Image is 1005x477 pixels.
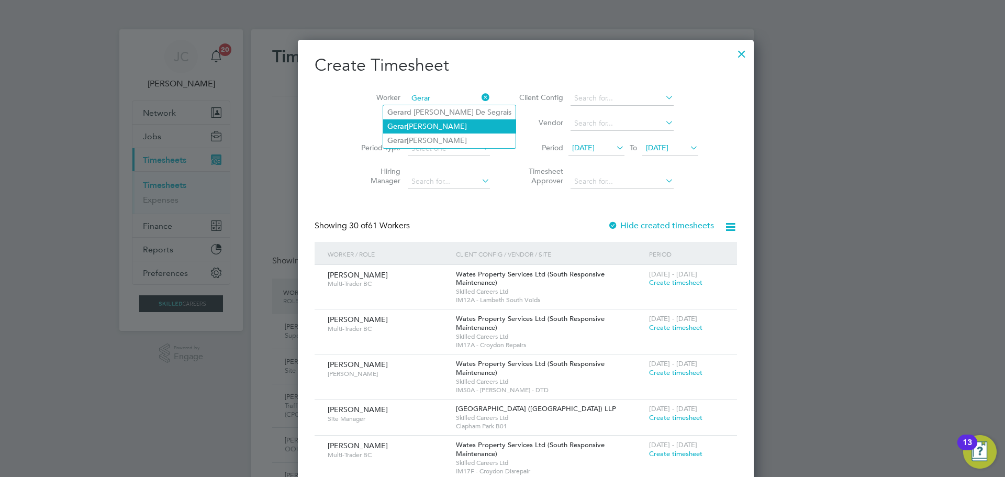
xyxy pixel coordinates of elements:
label: Period Type [353,143,400,152]
label: Worker [353,93,400,102]
span: Site Manager [328,415,448,423]
span: [PERSON_NAME] [328,270,388,280]
span: Skilled Careers Ltd [456,332,643,341]
span: IM17A - Croydon Repairs [456,341,643,349]
li: [PERSON_NAME] [383,134,516,148]
span: Skilled Careers Ltd [456,459,643,467]
span: Create timesheet [649,323,702,332]
span: [DATE] - [DATE] [649,359,697,368]
span: [PERSON_NAME] [328,360,388,369]
span: [DATE] [646,143,668,152]
span: Create timesheet [649,413,702,422]
span: Multi-Trader BC [328,325,448,333]
span: Multi-Trader BC [328,451,448,459]
span: IM12A - Lambeth South Voids [456,296,643,304]
span: [PERSON_NAME] [328,370,448,378]
span: Create timesheet [649,368,702,377]
span: [DATE] - [DATE] [649,404,697,413]
span: Wates Property Services Ltd (South Responsive Maintenance) [456,270,605,287]
span: To [627,141,640,154]
li: d [PERSON_NAME] De Segrais [383,105,516,119]
button: Open Resource Center, 13 new notifications [963,435,997,469]
div: Showing [315,220,412,231]
label: Site [353,118,400,127]
span: Multi-Trader BC [328,280,448,288]
span: Wates Property Services Ltd (South Responsive Maintenance) [456,314,605,332]
div: Client Config / Vendor / Site [453,242,646,266]
span: [GEOGRAPHIC_DATA] ([GEOGRAPHIC_DATA]) LLP [456,404,616,413]
b: Gerar [387,108,407,117]
span: Clapham Park B01 [456,422,643,430]
span: Skilled Careers Ltd [456,414,643,422]
div: Worker / Role [325,242,453,266]
span: Skilled Careers Ltd [456,378,643,386]
input: Search for... [571,116,674,131]
label: Timesheet Approver [516,167,563,185]
input: Search for... [571,91,674,106]
input: Search for... [408,174,490,189]
span: Skilled Careers Ltd [456,287,643,296]
div: 13 [963,442,972,456]
span: Wates Property Services Ltd (South Responsive Maintenance) [456,359,605,377]
input: Search for... [408,91,490,106]
b: Gerar [387,122,407,131]
input: Search for... [571,174,674,189]
span: Create timesheet [649,278,702,287]
span: [PERSON_NAME] [328,441,388,450]
span: 61 Workers [349,220,410,231]
label: Vendor [516,118,563,127]
label: Hide created timesheets [608,220,714,231]
label: Hiring Manager [353,167,400,185]
span: IM50A - [PERSON_NAME] - DTD [456,386,643,394]
span: [PERSON_NAME] [328,315,388,324]
span: [DATE] - [DATE] [649,314,697,323]
span: [DATE] - [DATE] [649,440,697,449]
span: Create timesheet [649,449,702,458]
span: Wates Property Services Ltd (South Responsive Maintenance) [456,440,605,458]
b: Gerar [387,136,407,145]
h2: Create Timesheet [315,54,737,76]
label: Period [516,143,563,152]
div: Period [646,242,727,266]
span: [PERSON_NAME] [328,405,388,414]
span: [DATE] [572,143,595,152]
span: [DATE] - [DATE] [649,270,697,279]
span: IM17F - Croydon Disrepair [456,467,643,475]
li: [PERSON_NAME] [383,119,516,134]
label: Client Config [516,93,563,102]
span: 30 of [349,220,368,231]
